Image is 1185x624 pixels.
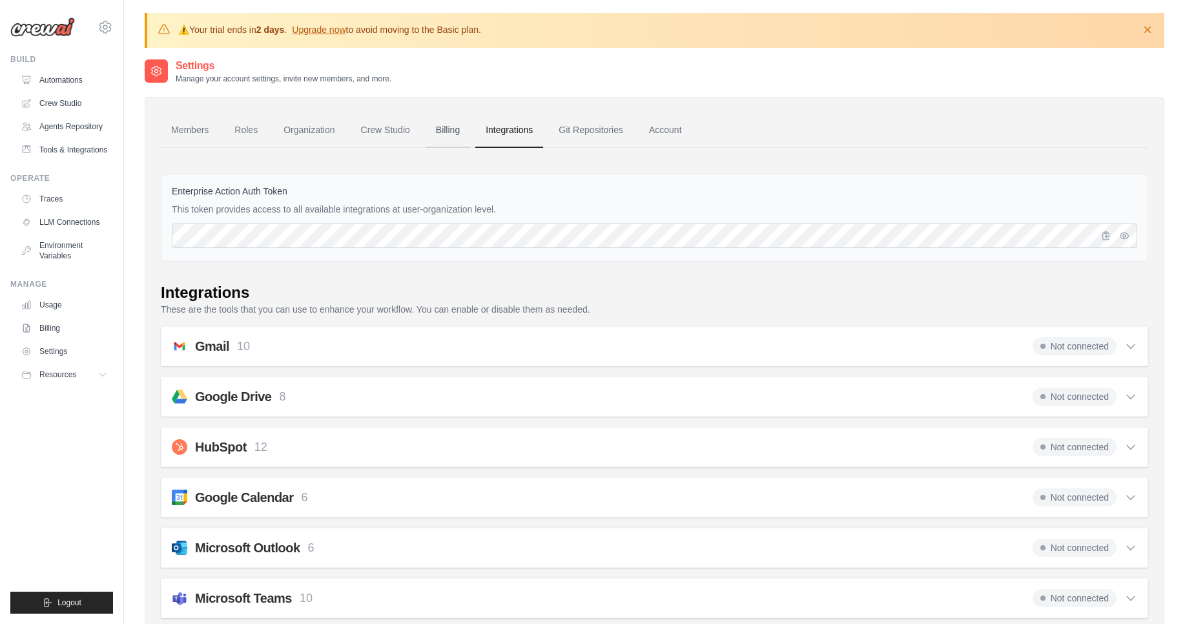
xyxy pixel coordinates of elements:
a: Crew Studio [351,113,420,148]
p: Your trial ends in . to avoid moving to the Basic plan. [178,23,481,36]
button: Resources [15,364,113,385]
img: Logo [10,17,75,37]
span: Logout [57,598,81,608]
h2: Gmail [195,337,229,355]
img: svg+xml;base64,PHN2ZyB4bWxucz0iaHR0cDovL3d3dy53My5vcmcvMjAwMC9zdmciIHZpZXdCb3g9IjAgMCAxMDI0IDEwMj... [172,439,187,455]
a: Automations [15,70,113,90]
span: Resources [39,369,76,380]
a: Agents Repository [15,116,113,137]
h2: Google Drive [195,388,271,406]
a: Crew Studio [15,93,113,114]
img: svg+xml;base64,PHN2ZyB4bWxucz0iaHR0cDovL3d3dy53My5vcmcvMjAwMC9zdmciIGZpbGw9Im5vbmUiIHZpZXdCb3g9Ij... [172,540,187,556]
h2: Settings [176,58,391,74]
p: 12 [254,439,267,456]
a: Settings [15,341,113,362]
a: Integrations [475,113,543,148]
a: Git Repositories [548,113,634,148]
div: Build [10,54,113,65]
div: Manage [10,279,113,289]
div: Integrations [161,282,249,303]
a: Account [639,113,692,148]
span: Not connected [1033,589,1117,607]
a: Members [161,113,219,148]
h2: HubSpot [195,438,247,456]
a: Roles [224,113,268,148]
p: This token provides access to all available integrations at user-organization level. [172,203,1137,216]
a: Billing [426,113,470,148]
span: Not connected [1033,488,1117,506]
img: svg+xml;base64,PHN2ZyB4bWxucz0iaHR0cDovL3d3dy53My5vcmcvMjAwMC9zdmciIHByZXNlcnZlQXNwZWN0UmF0aW89In... [172,490,187,505]
label: Enterprise Action Auth Token [172,185,1137,198]
img: svg+xml;base64,PHN2ZyB4bWxucz0iaHR0cDovL3d3dy53My5vcmcvMjAwMC9zdmciIGFyaWEtbGFiZWw9IkdtYWlsIiB2aW... [172,338,187,354]
strong: 2 days [256,25,285,35]
h2: Microsoft Outlook [195,539,300,557]
strong: ⚠️ [178,25,189,35]
p: Manage your account settings, invite new members, and more. [176,74,391,84]
a: Environment Variables [15,235,113,266]
button: Logout [10,592,113,614]
span: Not connected [1033,388,1117,406]
span: Not connected [1033,438,1117,456]
p: 10 [237,338,250,355]
a: Usage [15,295,113,315]
p: 8 [279,388,285,406]
a: Organization [273,113,345,148]
img: svg+xml;base64,PHN2ZyB4bWxucz0iaHR0cDovL3d3dy53My5vcmcvMjAwMC9zdmciIHZpZXdCb3g9IjAgLTMgNDggNDgiPj... [172,389,187,404]
div: Operate [10,173,113,183]
a: Traces [15,189,113,209]
p: 6 [302,489,308,506]
a: LLM Connections [15,212,113,233]
span: Not connected [1033,539,1117,557]
a: Upgrade now [292,25,345,35]
p: 6 [308,539,314,557]
h2: Microsoft Teams [195,589,292,607]
a: Tools & Integrations [15,140,113,160]
p: These are the tools that you can use to enhance your workflow. You can enable or disable them as ... [161,303,1148,316]
h2: Google Calendar [195,488,294,506]
img: svg+xml;base64,PHN2ZyB4bWxucz0iaHR0cDovL3d3dy53My5vcmcvMjAwMC9zdmciIGZpbGw9Im5vbmUiIHZpZXdCb3g9Ij... [172,590,187,606]
a: Billing [15,318,113,338]
span: Not connected [1033,337,1117,355]
p: 10 [300,590,313,607]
